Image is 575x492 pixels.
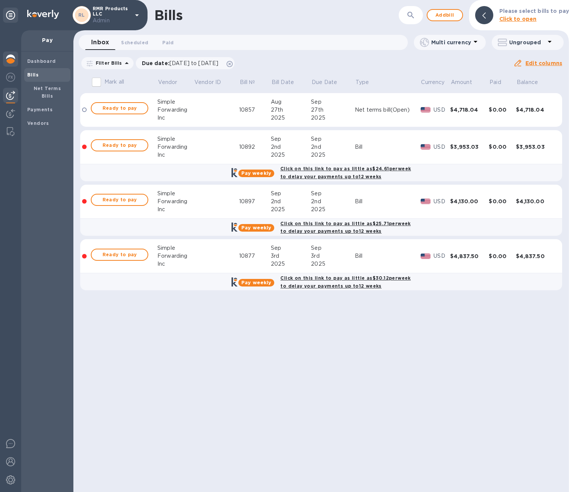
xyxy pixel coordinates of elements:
div: 2025 [271,206,311,213]
b: Net Terms Bills [34,86,61,99]
div: Inc [157,206,194,213]
div: $0.00 [489,198,516,205]
span: Add bill [434,11,456,20]
p: Amount [451,78,472,86]
b: Dashboard [27,58,56,64]
div: 2025 [271,114,311,122]
div: 2025 [311,206,355,213]
div: 2nd [271,198,311,206]
div: 2025 [271,151,311,159]
div: Bill [355,143,421,151]
div: Sep [271,190,311,198]
div: $4,130.00 [516,198,555,205]
div: 10877 [239,252,271,260]
div: Forwarding [157,252,194,260]
span: [DATE] to [DATE] [169,60,218,66]
b: Pay weekly [241,280,271,285]
div: Inc [157,114,194,122]
div: 10892 [239,143,271,151]
div: Net terms bill [355,106,390,114]
div: $3,953.03 [516,143,555,151]
div: Inc [157,151,194,159]
span: Vendor [158,78,187,86]
div: Forwarding [157,106,194,114]
p: Mark all [104,78,124,86]
p: USD [434,252,450,260]
div: 3rd [271,252,311,260]
p: Bill Date [272,78,294,86]
p: Due date : [142,59,222,67]
span: Scheduled [121,39,148,47]
span: Vendor ID [194,78,231,86]
b: Bills [27,72,39,78]
div: 2025 [271,260,311,268]
div: Simple [157,135,194,143]
div: Sep [271,244,311,252]
img: USD [421,254,431,259]
b: Click on this link to pay as little as $25.71 per week to delay your payments up to 12 weeks [280,221,410,234]
span: Inbox [91,37,109,48]
b: RL [78,12,85,18]
img: Foreign exchange [6,73,15,82]
div: 10857 [239,106,271,114]
div: $0.00 [489,106,516,114]
div: Simple [157,190,194,198]
b: Click to open [499,16,537,22]
div: Sep [311,190,355,198]
span: Ready to pay [98,104,141,113]
p: Bill № [240,78,255,86]
img: USD [421,199,431,204]
button: Ready to pay [91,139,148,151]
div: Sep [311,135,355,143]
div: Simple [157,244,194,252]
div: $4,837.50 [450,252,489,260]
p: USD [434,143,450,151]
b: Payments [27,107,53,112]
img: Logo [27,10,59,19]
b: Pay weekly [241,225,271,230]
span: Amount [451,78,482,86]
div: 27th [271,106,311,114]
div: Aug [271,98,311,106]
p: Currency [421,78,444,86]
h1: Bills [154,7,182,23]
b: Click on this link to pay as little as $24.61 per week to delay your payments up to 12 weeks [280,166,411,179]
div: 2nd [311,143,355,151]
div: Due date:[DATE] to [DATE] [136,57,235,69]
img: USD [421,107,431,112]
div: $4,718.04 [516,106,555,114]
div: 27th [311,106,355,114]
div: Bill [355,252,421,260]
p: RMR Products LLC [93,6,131,25]
p: Pay [27,36,67,44]
p: Balance [517,78,538,86]
span: Balance [517,78,548,86]
div: $4,718.04 [450,106,489,114]
span: Bill № [240,78,265,86]
b: Click on this link to pay as little as $30.12 per week to delay your payments up to 12 weeks [280,275,410,289]
p: Filter Bills [93,60,122,66]
div: 2025 [311,114,355,122]
p: Vendor ID [194,78,221,86]
div: Simple [157,98,194,106]
span: Ready to pay [98,141,141,150]
span: Paid [490,78,511,86]
div: Sep [311,244,355,252]
span: Ready to pay [98,195,141,204]
p: Type [356,78,369,86]
div: Forwarding [157,143,194,151]
div: Sep [271,135,311,143]
div: Sep [311,98,355,106]
u: Edit columns [525,60,562,66]
button: Ready to pay [91,249,148,261]
p: Multi currency [431,39,471,46]
b: Please select bills to pay [499,8,569,14]
p: Ungrouped [509,39,545,46]
div: (Open) [355,106,421,114]
div: 2nd [311,198,355,206]
div: $4,130.00 [450,198,489,205]
div: $4,837.50 [516,252,555,260]
span: Type [356,78,379,86]
p: USD [434,106,450,114]
button: Ready to pay [91,102,148,114]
